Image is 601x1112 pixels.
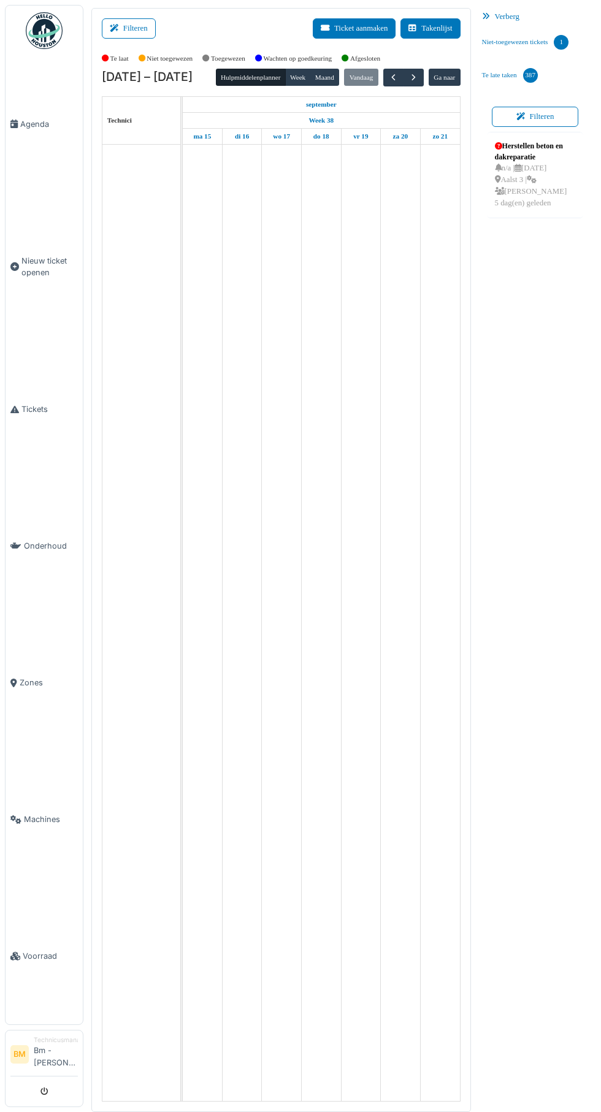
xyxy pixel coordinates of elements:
a: Voorraad [6,888,83,1024]
a: Nieuw ticket openen [6,192,83,341]
span: Nieuw ticket openen [21,255,78,278]
a: Machines [6,751,83,888]
button: Hulpmiddelenplanner [216,69,286,86]
a: 20 september 2025 [390,129,412,144]
a: Tickets [6,341,83,478]
div: Technicusmanager [34,1035,78,1045]
li: BM [10,1045,29,1064]
a: 15 september 2025 [303,97,340,112]
div: n/a | [DATE] Aalst 3 | [PERSON_NAME] 5 dag(en) geleden [495,162,576,210]
div: 387 [523,68,538,83]
a: Zones [6,614,83,751]
a: Agenda [6,56,83,192]
a: Te late taken [477,59,543,92]
span: Voorraad [23,950,78,962]
label: Toegewezen [211,53,245,64]
h2: [DATE] – [DATE] [102,70,193,85]
img: Badge_color-CXgf-gQk.svg [26,12,63,49]
a: 15 september 2025 [190,129,214,144]
button: Ga naar [429,69,461,86]
a: 17 september 2025 [270,129,293,144]
button: Maand [310,69,339,86]
span: Machines [24,813,78,825]
button: Volgende [403,69,423,86]
a: 19 september 2025 [350,129,371,144]
span: Agenda [20,118,78,130]
a: 21 september 2025 [429,129,451,144]
button: Filteren [102,18,156,39]
a: Herstellen beton en dakreparatie n/a |[DATE] Aalst 3 | [PERSON_NAME]5 dag(en) geleden [492,137,579,213]
div: Verberg [477,8,594,26]
a: Niet-toegewezen tickets [477,26,574,59]
button: Filteren [492,107,579,127]
label: Niet toegewezen [147,53,193,64]
button: Ticket aanmaken [313,18,396,39]
span: Zones [20,677,78,688]
label: Te laat [110,53,129,64]
button: Takenlijst [400,18,460,39]
li: Bm - [PERSON_NAME] [34,1035,78,1073]
a: 18 september 2025 [310,129,332,144]
label: Afgesloten [350,53,380,64]
button: Vorige [383,69,404,86]
a: BM TechnicusmanagerBm - [PERSON_NAME] [10,1035,78,1076]
label: Wachten op goedkeuring [264,53,332,64]
span: Onderhoud [24,540,78,552]
span: Technici [107,116,132,124]
div: 1 [554,35,568,50]
button: Week [285,69,311,86]
a: 16 september 2025 [232,129,252,144]
a: Onderhoud [6,478,83,614]
span: Tickets [21,403,78,415]
div: Herstellen beton en dakreparatie [495,140,576,162]
a: Week 38 [305,113,337,128]
button: Vandaag [344,69,378,86]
